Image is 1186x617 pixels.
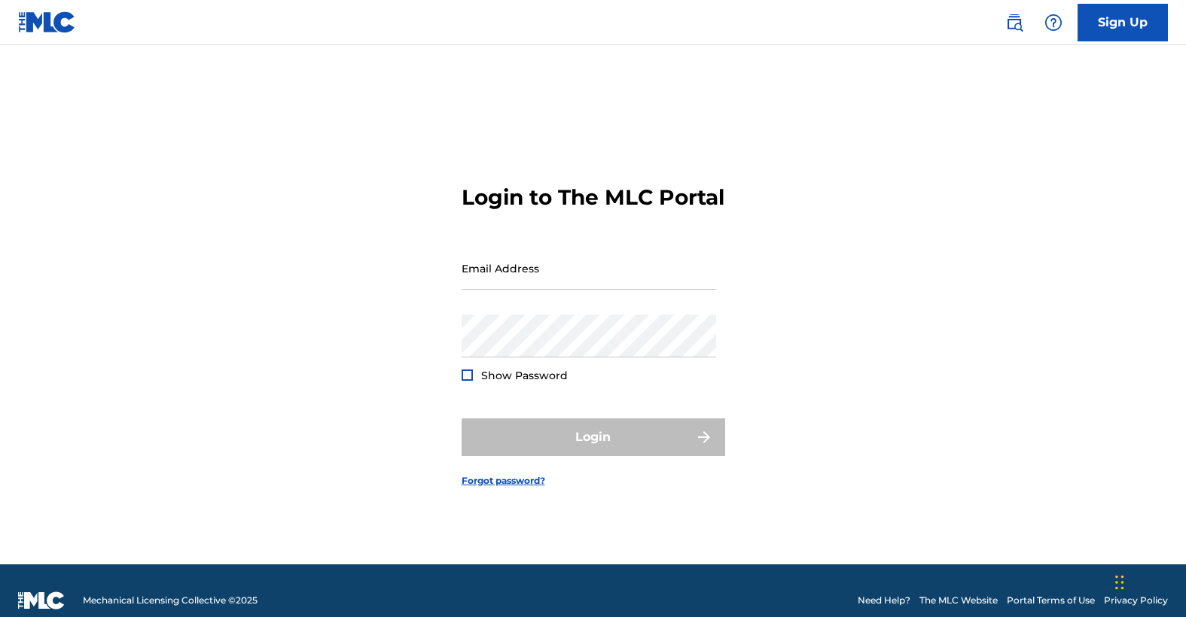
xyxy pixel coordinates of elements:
[999,8,1029,38] a: Public Search
[481,369,568,382] span: Show Password
[919,594,998,607] a: The MLC Website
[1007,594,1095,607] a: Portal Terms of Use
[1115,560,1124,605] div: Drag
[1078,4,1168,41] a: Sign Up
[1104,594,1168,607] a: Privacy Policy
[1044,14,1063,32] img: help
[462,474,545,488] a: Forgot password?
[83,594,258,607] span: Mechanical Licensing Collective © 2025
[1038,8,1069,38] div: Help
[1005,14,1023,32] img: search
[462,184,724,211] h3: Login to The MLC Portal
[1111,545,1186,617] iframe: Chat Widget
[18,591,65,609] img: logo
[858,594,910,607] a: Need Help?
[18,11,76,33] img: MLC Logo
